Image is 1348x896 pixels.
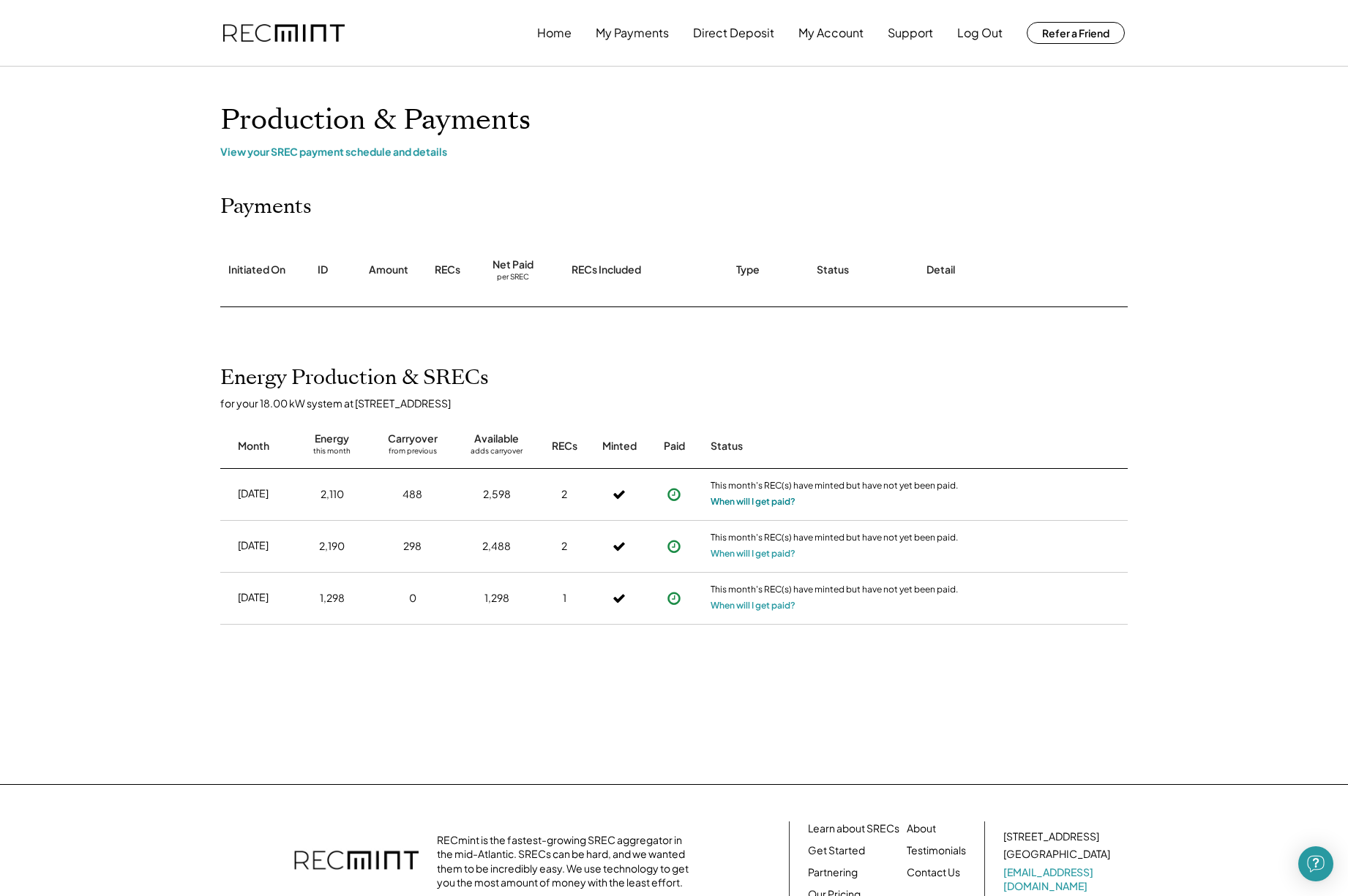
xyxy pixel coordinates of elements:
div: This month's REC(s) have minted but have not yet been paid. [711,532,959,546]
button: My Payments [596,18,669,48]
div: Initiated On [228,263,285,277]
div: Energy [315,432,349,446]
div: 1,298 [484,591,509,606]
div: 2 [561,487,567,502]
div: View your SREC payment schedule and details [220,145,1128,158]
div: 2,598 [483,487,511,502]
div: 1 [563,591,566,606]
div: This month's REC(s) have minted but have not yet been paid. [711,584,959,598]
a: [EMAIL_ADDRESS][DOMAIN_NAME] [1003,865,1113,894]
a: About [907,821,936,836]
div: Type [736,263,760,277]
div: RECs [552,439,577,453]
div: 2 [561,539,567,554]
div: adds carryover [471,446,523,461]
h1: Production & Payments [220,103,1128,138]
div: 2,190 [319,539,345,554]
div: Available [474,432,519,446]
div: 0 [409,591,416,606]
img: recmint-logotype%403x.png [294,836,419,887]
button: When will I get paid? [711,598,795,613]
button: Log Out [957,18,1003,48]
button: My Account [798,18,864,48]
div: Status [711,439,959,453]
div: [DATE] [238,590,269,605]
button: Payment approved, but not yet initiated. [663,535,685,557]
div: Net Paid [493,257,533,272]
div: 2,488 [482,539,511,554]
div: 298 [403,539,422,554]
div: this month [313,446,351,461]
div: 2,110 [321,487,344,502]
div: [STREET_ADDRESS] [1003,829,1099,844]
div: Carryover [388,432,438,446]
div: Month [238,439,269,453]
a: Partnering [808,865,858,880]
button: Direct Deposit [693,18,774,48]
div: per SREC [497,272,529,283]
a: Testimonials [907,843,966,858]
button: Payment approved, but not yet initiated. [663,587,685,609]
div: from previous [389,446,437,461]
button: Refer a Friend [1027,22,1125,44]
div: Status [817,263,849,277]
div: ID [318,263,328,277]
h2: Energy Production & SRECs [220,366,489,391]
div: Paid [664,439,685,453]
div: This month's REC(s) have minted but have not yet been paid. [711,480,959,494]
a: Contact Us [907,865,960,880]
div: 1,298 [320,591,345,606]
div: [GEOGRAPHIC_DATA] [1003,847,1110,862]
button: Home [537,18,572,48]
div: RECs Included [572,263,641,277]
button: When will I get paid? [711,494,795,509]
h2: Payments [220,195,312,219]
div: Minted [602,439,637,453]
div: 488 [402,487,422,502]
div: [DATE] [238,538,269,553]
div: Open Intercom Messenger [1298,846,1333,881]
div: [DATE] [238,486,269,501]
button: When will I get paid? [711,546,795,561]
div: for your 18.00 kW system at [STREET_ADDRESS] [220,396,1142,410]
div: RECs [435,263,460,277]
button: Support [888,18,933,48]
a: Learn about SRECs [808,821,899,836]
div: Amount [369,263,408,277]
button: Payment approved, but not yet initiated. [663,483,685,505]
img: recmint-logotype%403x.png [223,24,345,42]
div: RECmint is the fastest-growing SREC aggregator in the mid-Atlantic. SRECs can be hard, and we wan... [437,833,697,890]
a: Get Started [808,843,865,858]
div: Detail [926,263,955,277]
